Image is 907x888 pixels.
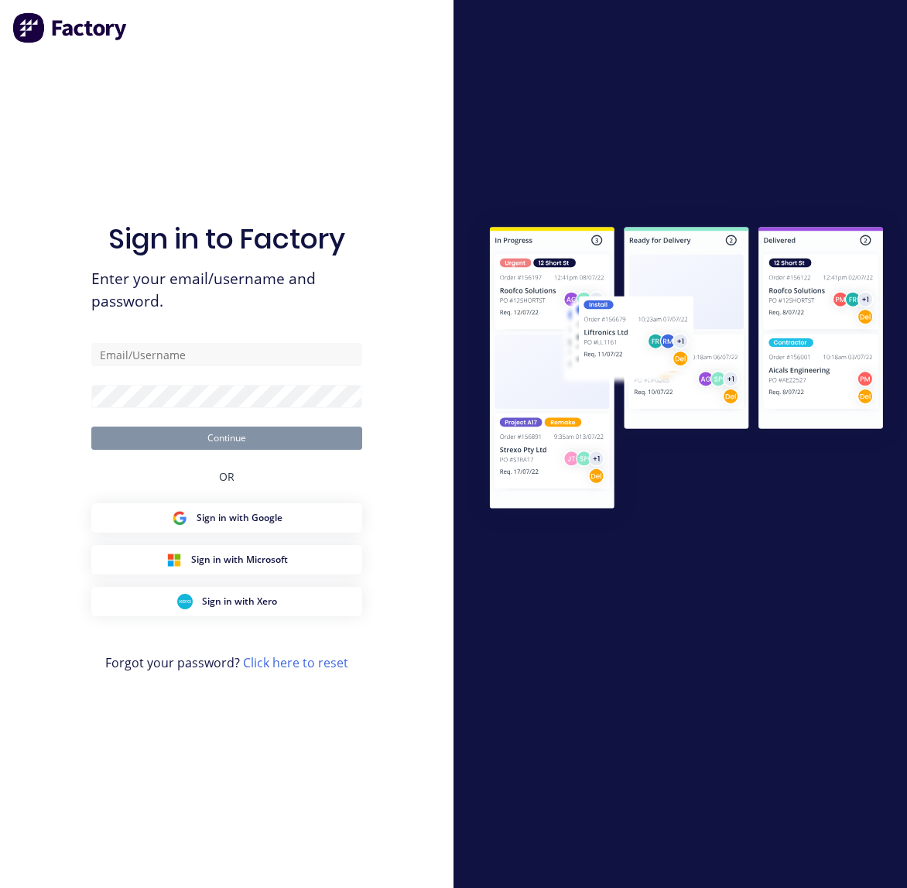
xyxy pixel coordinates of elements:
span: Sign in with Google [197,511,282,525]
img: Xero Sign in [177,594,193,609]
img: Microsoft Sign in [166,552,182,567]
button: Xero Sign inSign in with Xero [91,587,362,616]
button: Google Sign inSign in with Google [91,503,362,533]
div: OR [219,450,234,503]
h1: Sign in to Factory [108,222,345,255]
input: Email/Username [91,343,362,366]
button: Continue [91,427,362,450]
span: Sign in with Xero [202,595,277,609]
img: Google Sign in [172,510,187,526]
button: Microsoft Sign inSign in with Microsoft [91,545,362,574]
a: Click here to reset [243,654,348,671]
img: Sign in [466,205,907,534]
span: Forgot your password? [105,653,348,672]
span: Sign in with Microsoft [191,553,288,567]
img: Factory [12,12,128,43]
span: Enter your email/username and password. [91,268,362,313]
